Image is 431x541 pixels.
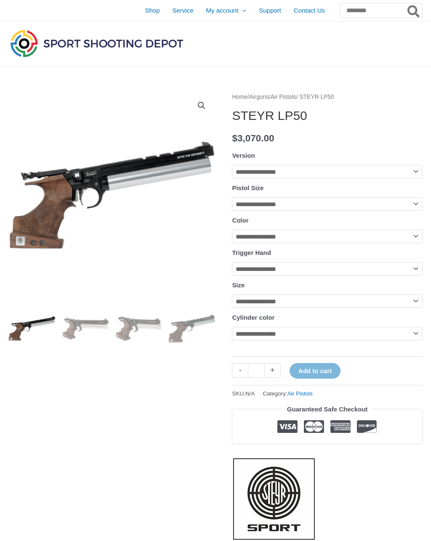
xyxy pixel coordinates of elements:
[271,94,296,100] a: Air Pistols
[8,92,215,299] img: STEYR LP50
[284,403,371,415] legend: Guaranteed Safe Checkout
[232,388,255,399] span: SKU:
[232,152,255,159] label: Version
[232,108,423,123] h1: STEYR LP50
[8,28,185,59] img: Sport Shooting Depot
[232,92,423,103] nav: Breadcrumb
[248,363,264,378] input: Product quantity
[232,184,263,191] label: Pistol Size
[265,363,281,378] a: +
[232,217,248,224] label: Color
[263,388,313,399] span: Category:
[232,314,274,321] label: Cylinder color
[194,98,209,113] a: View full-screen image gallery
[287,390,313,397] a: Air Pistols
[168,305,215,352] img: STEYR LP50 - Image 4
[8,305,56,352] img: STEYR LP50
[232,94,247,100] a: Home
[62,305,109,352] img: STEYR LP50 - Image 2
[232,363,248,378] a: -
[232,133,237,143] span: $
[232,281,245,289] label: Size
[245,390,255,397] span: N/A
[232,249,271,256] label: Trigger Hand
[406,3,422,18] button: Search
[290,363,341,379] button: Add to cart
[232,457,316,541] a: Steyr Sport
[115,305,162,352] img: STEYR LP50 - Image 3
[249,94,269,100] a: Airguns
[232,133,274,143] bdi: 3,070.00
